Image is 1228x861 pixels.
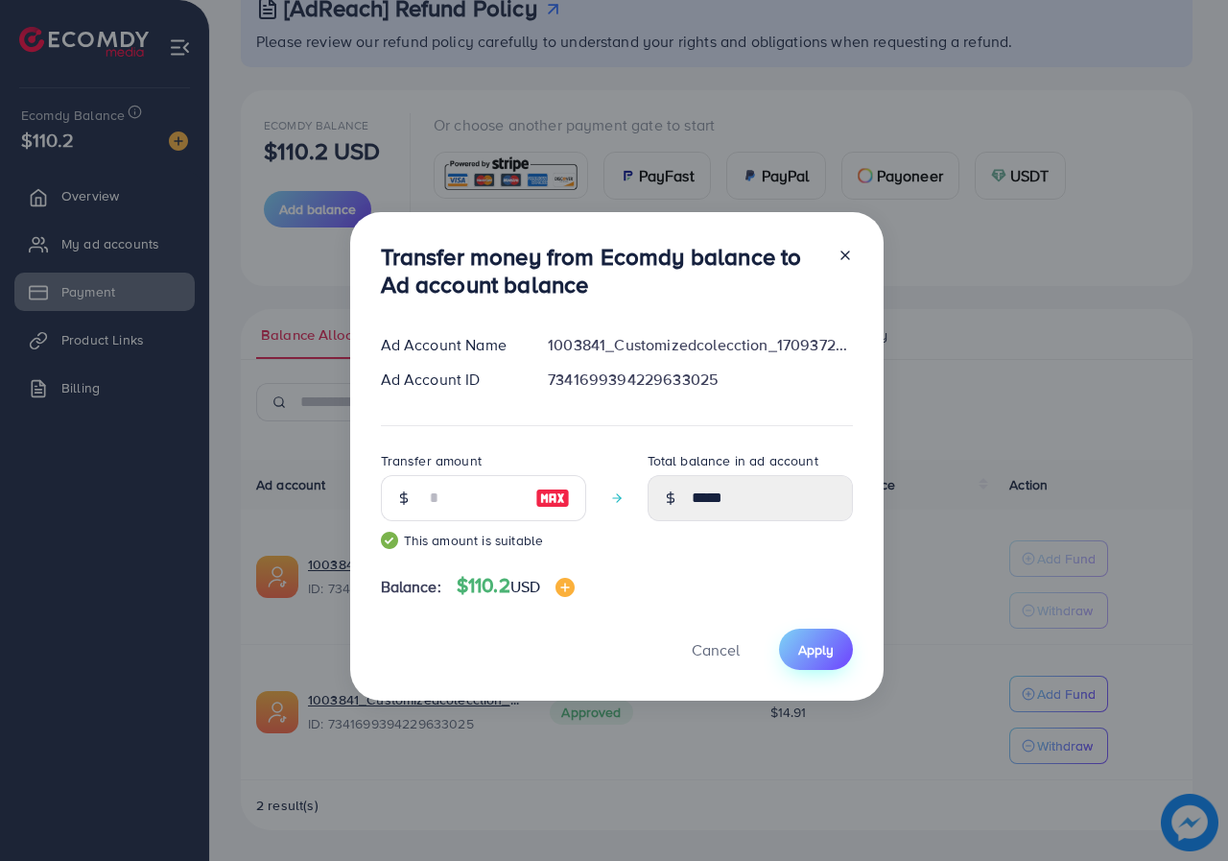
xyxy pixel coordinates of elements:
[798,640,834,659] span: Apply
[457,574,575,598] h4: $110.2
[381,576,441,598] span: Balance:
[366,334,533,356] div: Ad Account Name
[381,532,398,549] img: guide
[668,629,764,670] button: Cancel
[648,451,818,470] label: Total balance in ad account
[381,451,482,470] label: Transfer amount
[381,243,822,299] h3: Transfer money from Ecomdy balance to Ad account balance
[779,629,853,670] button: Apply
[532,369,867,391] div: 7341699394229633025
[555,578,575,597] img: image
[532,334,867,356] div: 1003841_Customizedcolecction_1709372613954
[366,369,533,391] div: Ad Account ID
[381,531,586,550] small: This amount is suitable
[510,576,540,597] span: USD
[535,487,570,510] img: image
[692,639,740,660] span: Cancel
